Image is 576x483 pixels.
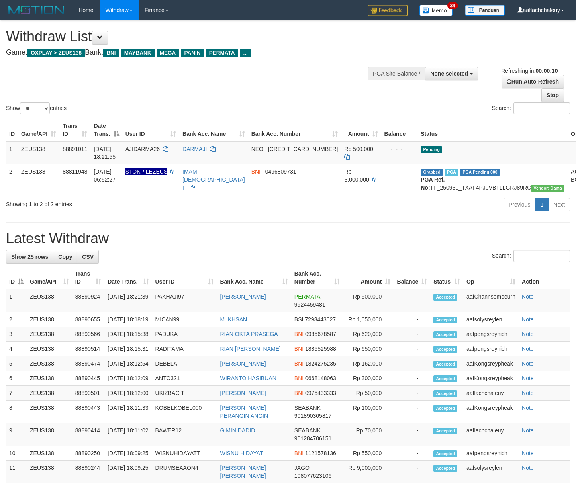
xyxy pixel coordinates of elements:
span: BNI [103,49,119,57]
span: NEO [251,146,263,152]
td: 88890250 [72,446,104,461]
span: Copy 108077623106 to clipboard [294,473,331,479]
span: Accepted [433,331,457,338]
span: BNI [294,331,304,337]
td: aafpengsreynich [463,446,519,461]
span: Copy 0668148063 to clipboard [305,375,336,381]
td: Rp 500,000 [343,289,394,312]
td: 10 [6,446,27,461]
td: 7 [6,386,27,401]
a: Copy [53,250,77,264]
td: DEBELA [152,356,217,371]
th: ID: activate to sort column descending [6,266,27,289]
span: Accepted [433,390,457,397]
img: MOTION_logo.png [6,4,67,16]
td: aafKongsreypheak [463,371,519,386]
th: Bank Acc. Name: activate to sort column ascending [217,266,291,289]
span: Copy 1824275235 to clipboard [305,360,336,367]
td: aafpengsreynich [463,342,519,356]
td: 8 [6,401,27,423]
span: [DATE] 18:21:55 [94,146,116,160]
a: [PERSON_NAME] [220,360,266,367]
h1: Latest Withdraw [6,231,570,246]
a: Note [522,427,534,434]
label: Search: [492,102,570,114]
a: GIMIN DADID [220,427,255,434]
span: OXPLAY > ZEUS138 [27,49,85,57]
th: Amount: activate to sort column ascending [343,266,394,289]
span: Accepted [433,405,457,412]
span: Accepted [433,294,457,301]
a: Run Auto-Refresh [502,75,564,88]
a: Note [522,390,534,396]
td: - [394,289,430,312]
td: Rp 50,000 [343,386,394,401]
td: ANTO321 [152,371,217,386]
span: Copy 0975433333 to clipboard [305,390,336,396]
td: [DATE] 18:18:19 [104,312,152,327]
td: 3 [6,327,27,342]
td: 88890474 [72,356,104,371]
th: User ID: activate to sort column ascending [122,119,179,141]
th: Game/API: activate to sort column ascending [27,266,72,289]
img: Feedback.jpg [368,5,408,16]
th: User ID: activate to sort column ascending [152,266,217,289]
span: Copy 0985678587 to clipboard [305,331,336,337]
td: PADUKA [152,327,217,342]
div: PGA Site Balance / [368,67,425,80]
span: SEABANK [294,427,321,434]
a: M IKHSAN [220,316,247,323]
td: [DATE] 18:21:39 [104,289,152,312]
th: Game/API: activate to sort column ascending [18,119,59,141]
td: Rp 620,000 [343,327,394,342]
span: Vendor URL: https://trx31.1velocity.biz [531,185,564,192]
a: CSV [77,250,99,264]
td: MICAN99 [152,312,217,327]
td: Rp 100,000 [343,401,394,423]
span: Accepted [433,346,457,353]
span: BNI [294,346,304,352]
a: DARMAJI [182,146,207,152]
span: Show 25 rows [11,254,48,260]
a: Show 25 rows [6,250,53,264]
td: BAWER12 [152,423,217,446]
span: AJIDARMA26 [125,146,160,152]
td: ZEUS138 [18,141,59,164]
td: - [394,386,430,401]
input: Search: [513,250,570,262]
td: 5 [6,356,27,371]
td: [DATE] 18:12:09 [104,371,152,386]
td: Rp 650,000 [343,342,394,356]
td: 4 [6,342,27,356]
span: Pending [421,146,442,153]
td: - [394,312,430,327]
span: Accepted [433,465,457,472]
label: Show entries [6,102,67,114]
th: Bank Acc. Number: activate to sort column ascending [291,266,343,289]
span: BNI [294,390,304,396]
td: [DATE] 18:09:25 [104,446,152,461]
img: panduan.png [465,5,505,16]
td: - [394,356,430,371]
span: CSV [82,254,94,260]
span: JAGO [294,465,310,471]
td: 88890514 [72,342,104,356]
span: Accepted [433,361,457,368]
td: [DATE] 18:12:54 [104,356,152,371]
span: PANIN [181,49,204,57]
span: PERMATA [294,293,320,300]
span: PGA Pending [460,169,500,176]
strong: 00:00:10 [535,68,558,74]
span: Copy [58,254,72,260]
a: RIAN OKTA PRASEGA [220,331,278,337]
span: 88891011 [63,146,87,152]
div: Showing 1 to 2 of 2 entries [6,197,234,208]
td: 1 [6,141,18,164]
td: 6 [6,371,27,386]
td: 88890445 [72,371,104,386]
td: TF_250930_TXAF4PJ0VBTLLGRJ89RC [417,164,568,195]
label: Search: [492,250,570,262]
a: IMAM [DEMOGRAPHIC_DATA] I-- [182,168,245,191]
td: ZEUS138 [27,401,72,423]
span: Rp 500.000 [344,146,373,152]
